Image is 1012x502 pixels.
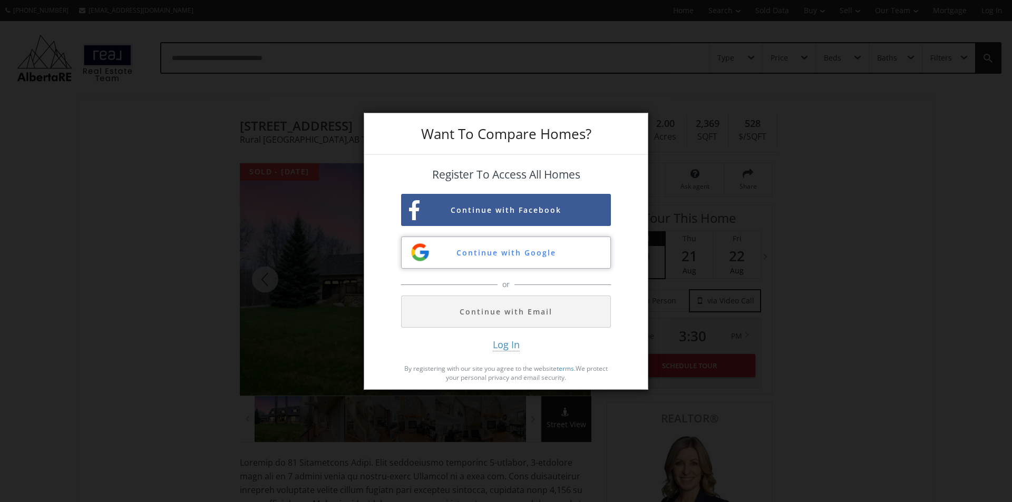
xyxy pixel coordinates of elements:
[401,296,611,328] button: Continue with Email
[410,242,431,263] img: google-sign-up
[401,169,611,181] h4: Register To Access All Homes
[500,279,512,290] span: or
[401,127,611,141] h3: Want To Compare Homes?
[401,237,611,269] button: Continue with Google
[401,194,611,226] button: Continue with Facebook
[493,338,520,351] span: Log In
[401,364,611,382] p: By registering with our site you agree to the website . We protect your personal privacy and emai...
[409,200,420,221] img: facebook-sign-up
[557,364,574,373] a: terms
